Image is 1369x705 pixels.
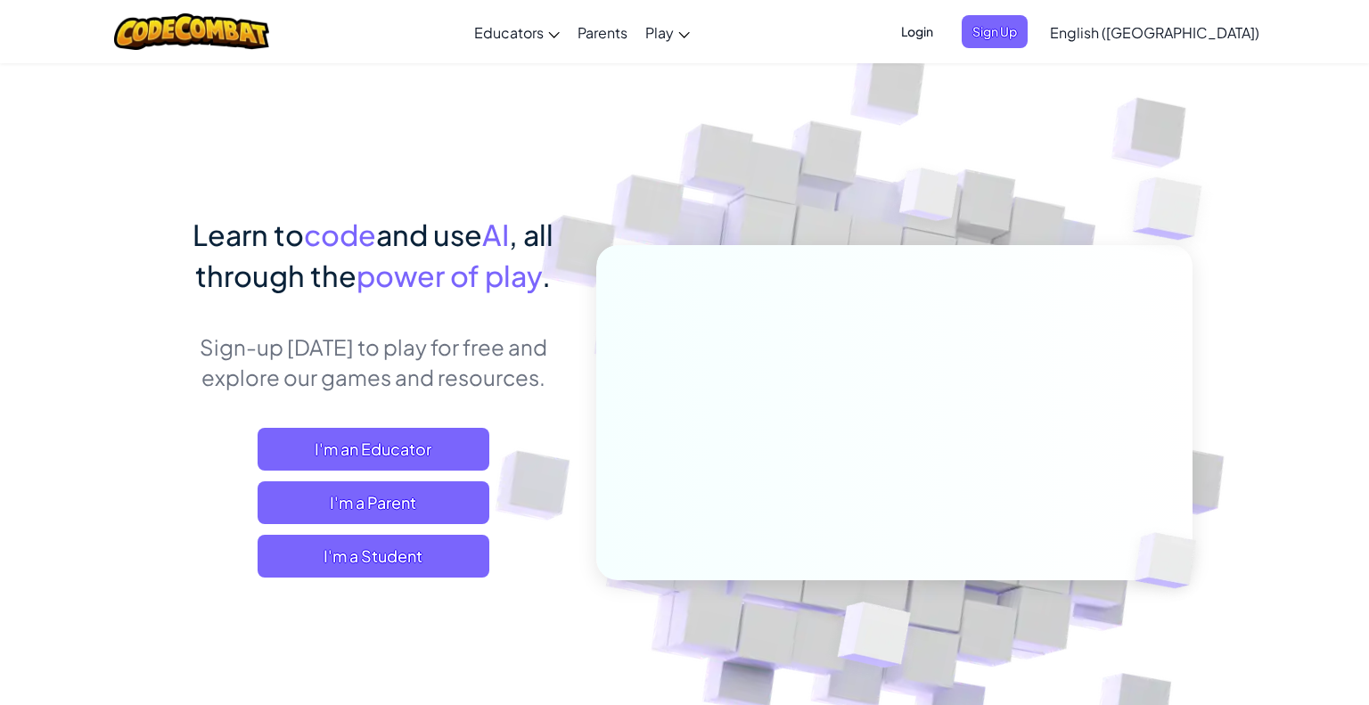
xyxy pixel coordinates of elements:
[465,8,569,56] a: Educators
[866,133,995,266] img: Overlap cubes
[542,258,551,293] span: .
[962,15,1028,48] button: Sign Up
[376,217,482,252] span: and use
[304,217,376,252] span: code
[645,23,674,42] span: Play
[1097,134,1251,284] img: Overlap cubes
[636,8,699,56] a: Play
[482,217,509,252] span: AI
[193,217,304,252] span: Learn to
[1041,8,1268,56] a: English ([GEOGRAPHIC_DATA])
[474,23,544,42] span: Educators
[114,13,270,50] img: CodeCombat logo
[1105,496,1239,626] img: Overlap cubes
[1050,23,1259,42] span: English ([GEOGRAPHIC_DATA])
[258,535,489,578] button: I'm a Student
[258,428,489,471] a: I'm an Educator
[890,15,944,48] button: Login
[176,332,570,392] p: Sign-up [DATE] to play for free and explore our games and resources.
[258,481,489,524] a: I'm a Parent
[357,258,542,293] span: power of play
[569,8,636,56] a: Parents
